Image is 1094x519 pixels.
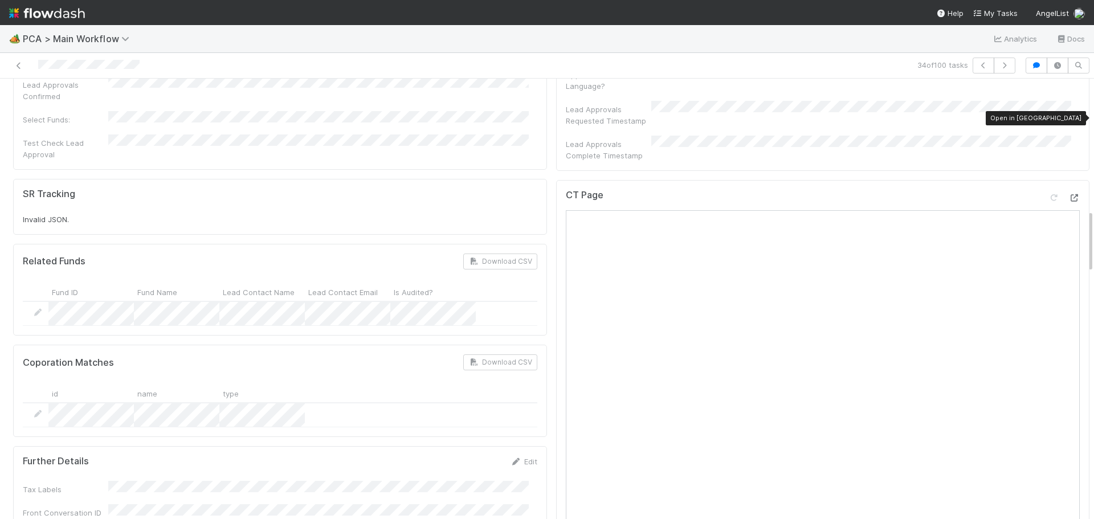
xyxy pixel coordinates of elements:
[23,507,108,518] div: Front Conversation ID
[566,104,651,126] div: Lead Approvals Requested Timestamp
[134,384,219,402] div: name
[1056,32,1085,46] a: Docs
[566,138,651,161] div: Lead Approvals Complete Timestamp
[23,256,85,267] h5: Related Funds
[23,484,108,495] div: Tax Labels
[1073,8,1085,19] img: avatar_9ff82f50-05c7-4c71-8fc6-9a2e070af8b5.png
[463,254,537,269] button: Download CSV
[305,283,390,301] div: Lead Contact Email
[23,214,537,225] div: Invalid JSON.
[463,354,537,370] button: Download CSV
[9,3,85,23] img: logo-inverted-e16ddd16eac7371096b0.svg
[23,79,108,102] div: Lead Approvals Confirmed
[993,32,1038,46] a: Analytics
[23,33,135,44] span: PCA > Main Workflow
[917,59,968,71] span: 34 of 100 tasks
[973,7,1018,19] a: My Tasks
[1036,9,1069,18] span: AngelList
[48,384,134,402] div: id
[390,283,476,301] div: Is Audited?
[511,457,537,466] a: Edit
[23,114,108,125] div: Select Funds:
[219,283,305,301] div: Lead Contact Name
[23,137,108,160] div: Test Check Lead Approval
[134,283,219,301] div: Fund Name
[23,189,75,200] h5: SR Tracking
[973,9,1018,18] span: My Tasks
[566,190,603,201] h5: CT Page
[219,384,305,402] div: type
[48,283,134,301] div: Fund ID
[9,34,21,43] span: 🏕️
[23,456,89,467] h5: Further Details
[936,7,964,19] div: Help
[23,357,114,369] h5: Coporation Matches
